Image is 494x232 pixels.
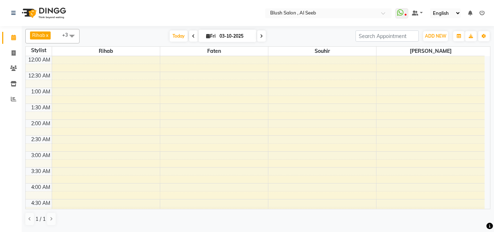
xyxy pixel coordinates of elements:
[30,104,52,111] div: 1:30 AM
[18,3,68,23] img: logo
[32,32,45,38] span: Rihab
[204,33,217,39] span: Fri
[217,31,254,42] input: 2025-10-03
[45,32,48,38] a: x
[26,47,52,54] div: Stylist
[30,168,52,175] div: 3:30 AM
[355,30,419,42] input: Search Appointment
[268,47,376,56] span: Souhir
[423,31,448,41] button: ADD NEW
[27,72,52,80] div: 12:30 AM
[425,33,446,39] span: ADD NEW
[30,152,52,159] div: 3:00 AM
[30,136,52,143] div: 2:30 AM
[170,30,188,42] span: Today
[35,215,46,223] span: 1 / 1
[30,88,52,96] div: 1:00 AM
[30,184,52,191] div: 4:00 AM
[62,32,73,38] span: +3
[160,47,268,56] span: Faten
[52,47,160,56] span: Rihab
[30,120,52,127] div: 2:00 AM
[30,199,52,207] div: 4:30 AM
[27,56,52,64] div: 12:00 AM
[376,47,485,56] span: [PERSON_NAME]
